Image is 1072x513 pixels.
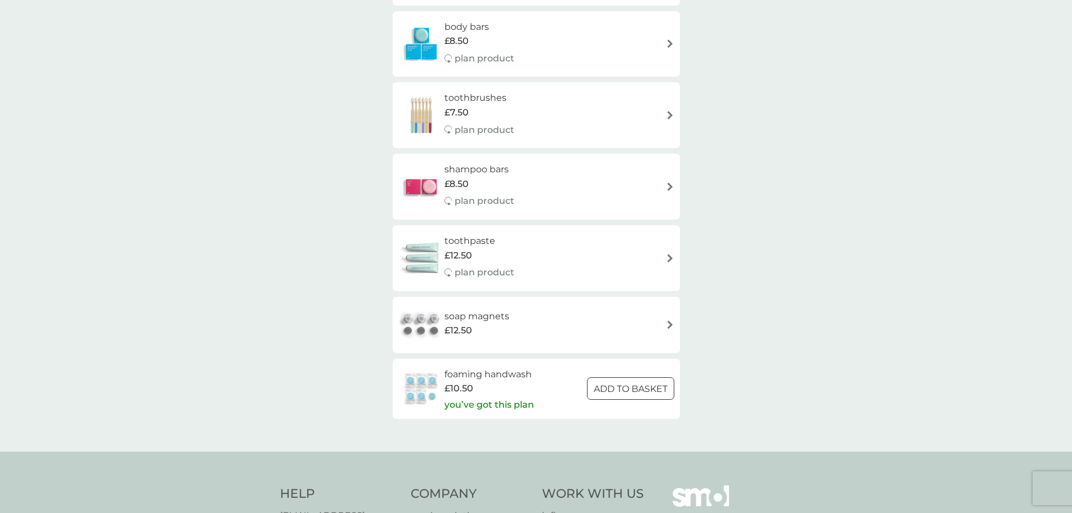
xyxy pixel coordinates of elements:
[444,105,469,120] span: £7.50
[280,485,400,503] h4: Help
[594,382,668,396] p: ADD TO BASKET
[444,381,473,396] span: £10.50
[455,123,514,137] p: plan product
[666,182,674,191] img: arrow right
[444,398,534,412] p: you’ve got this plan
[444,177,469,191] span: £8.50
[444,91,514,105] h6: toothbrushes
[444,20,514,34] h6: body bars
[542,485,644,503] h4: Work With Us
[444,367,534,382] h6: foaming handwash
[666,111,674,119] img: arrow right
[666,254,674,262] img: arrow right
[398,369,444,408] img: foaming handwash
[444,248,472,263] span: £12.50
[666,320,674,329] img: arrow right
[398,305,444,345] img: soap magnets
[411,485,531,503] h4: Company
[398,24,444,64] img: body bars
[455,265,514,280] p: plan product
[444,234,514,248] h6: toothpaste
[444,162,514,177] h6: shampoo bars
[444,34,469,48] span: £8.50
[398,167,444,207] img: shampoo bars
[455,51,514,66] p: plan product
[587,377,674,400] button: ADD TO BASKET
[666,39,674,48] img: arrow right
[444,309,509,324] h6: soap magnets
[444,323,472,338] span: £12.50
[398,96,444,135] img: toothbrushes
[398,238,444,278] img: toothpaste
[455,194,514,208] p: plan product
